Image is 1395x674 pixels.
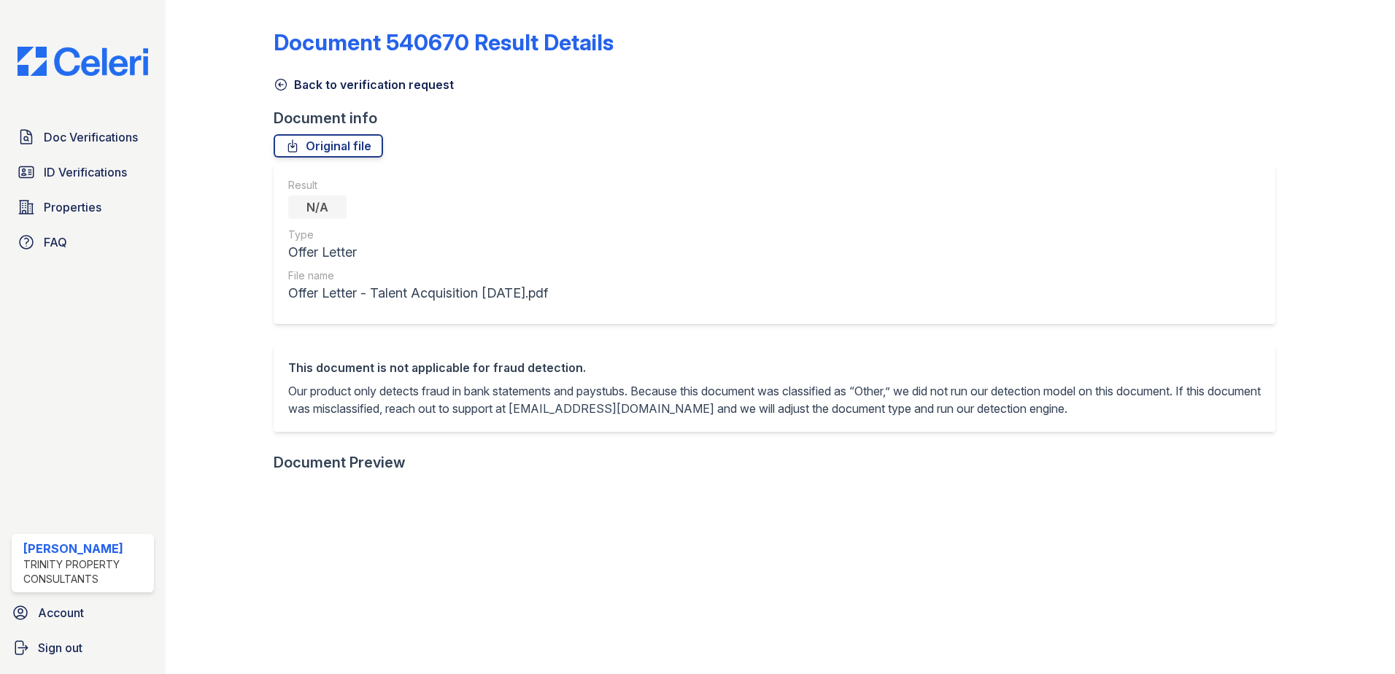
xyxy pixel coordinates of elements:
img: CE_Logo_Blue-a8612792a0a2168367f1c8372b55b34899dd931a85d93a1a3d3e32e68fde9ad4.png [6,47,160,76]
div: Document info [274,108,1287,128]
span: ID Verifications [44,163,127,181]
div: Type [288,228,548,242]
a: FAQ [12,228,154,257]
div: Offer Letter [288,242,548,263]
a: Sign out [6,633,160,662]
div: Trinity Property Consultants [23,557,148,586]
span: Account [38,604,84,621]
a: Account [6,598,160,627]
a: Back to verification request [274,76,454,93]
span: Properties [44,198,101,216]
a: ID Verifications [12,158,154,187]
div: [PERSON_NAME] [23,540,148,557]
span: Doc Verifications [44,128,138,146]
a: Original file [274,134,383,158]
a: Properties [12,193,154,222]
div: N/A [288,195,347,219]
a: Doc Verifications [12,123,154,152]
span: Sign out [38,639,82,656]
div: File name [288,268,548,283]
div: Result [288,178,548,193]
a: Document 540670 Result Details [274,29,614,55]
span: FAQ [44,233,67,251]
div: Document Preview [274,452,406,473]
div: Offer Letter - Talent Acquisition [DATE].pdf [288,283,548,303]
div: This document is not applicable for fraud detection. [288,359,1261,376]
p: Our product only detects fraud in bank statements and paystubs. Because this document was classif... [288,382,1261,417]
